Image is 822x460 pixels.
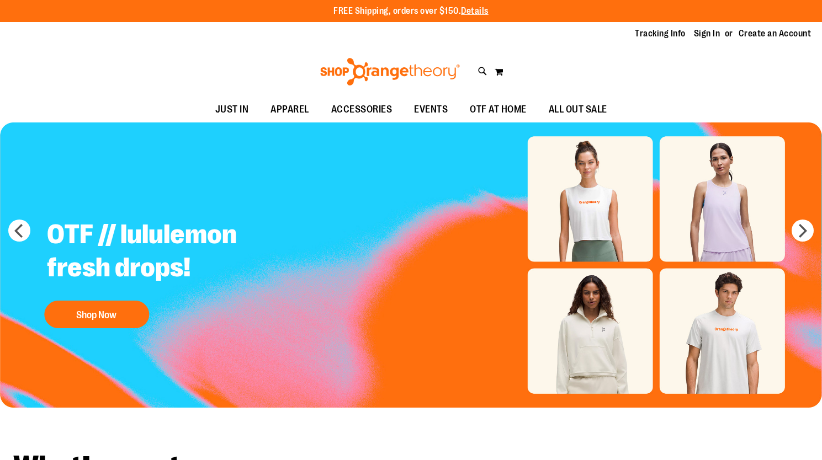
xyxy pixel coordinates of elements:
[739,28,812,40] a: Create an Account
[215,97,249,122] span: JUST IN
[319,58,462,85] img: Shop Orangetheory
[8,220,30,242] button: prev
[694,28,720,40] a: Sign In
[39,210,313,295] h2: OTF // lululemon fresh drops!
[44,301,149,328] button: Shop Now
[333,5,489,18] p: FREE Shipping, orders over $150.
[461,6,489,16] a: Details
[470,97,527,122] span: OTF AT HOME
[549,97,607,122] span: ALL OUT SALE
[414,97,448,122] span: EVENTS
[331,97,393,122] span: ACCESSORIES
[39,210,313,334] a: OTF // lululemon fresh drops! Shop Now
[271,97,309,122] span: APPAREL
[792,220,814,242] button: next
[635,28,686,40] a: Tracking Info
